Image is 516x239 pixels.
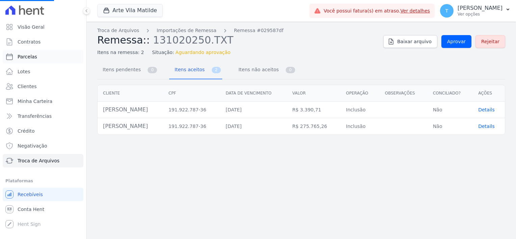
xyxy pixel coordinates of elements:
span: Conta Hent [18,206,44,213]
td: Inclusão [341,118,380,135]
a: Minha Carteira [3,95,83,108]
a: Visão Geral [3,20,83,34]
a: Lotes [3,65,83,78]
a: Contratos [3,35,83,49]
span: Situação: [152,49,174,56]
td: R$ 3.390,71 [287,102,341,118]
span: Clientes [18,83,36,90]
span: Parcelas [18,53,37,60]
span: 0 [148,67,157,73]
a: Details [478,107,495,112]
th: Cliente [98,85,163,102]
td: R$ 275.765,26 [287,118,341,135]
span: Baixar arquivo [397,38,432,45]
th: Data de vencimento [220,85,287,102]
nav: Breadcrumb [97,27,378,34]
a: Itens aceitos 2 [169,61,222,79]
th: Valor [287,85,341,102]
span: Recebíveis [18,191,43,198]
a: Troca de Arquivos [97,27,139,34]
span: 0 [286,67,295,73]
a: Ver detalhes [401,8,430,14]
span: Itens não aceitos [234,63,280,76]
button: T [PERSON_NAME] Ver opções [435,1,516,20]
td: Não [428,102,473,118]
span: translation missing: pt-BR.manager.charges.file_imports.show.table_row.details [478,124,495,129]
span: T [445,8,448,13]
td: [PERSON_NAME] [98,118,163,135]
span: Você possui fatura(s) em atraso. [324,7,430,15]
button: Arte Vila Matilde [97,4,163,17]
td: [DATE] [220,118,287,135]
span: Itens aceitos [171,63,206,76]
a: Crédito [3,124,83,138]
a: Importações de Remessa [157,27,216,34]
a: Baixar arquivo [383,35,437,48]
a: Recebíveis [3,188,83,201]
a: Details [478,124,495,129]
th: Observações [380,85,428,102]
div: Plataformas [5,177,81,185]
th: Conciliado? [428,85,473,102]
td: [DATE] [220,102,287,118]
td: Inclusão [341,102,380,118]
th: Operação [341,85,380,102]
span: Negativação [18,142,47,149]
th: Ações [473,85,505,102]
span: Minha Carteira [18,98,52,105]
th: CPF [163,85,220,102]
a: Itens não aceitos 0 [233,61,296,79]
a: Conta Hent [3,203,83,216]
span: Itens pendentes [99,63,142,76]
td: 191.922.787-36 [163,102,220,118]
span: translation missing: pt-BR.manager.charges.file_imports.show.table_row.details [478,107,495,112]
a: Itens pendentes 0 [97,61,158,79]
span: Troca de Arquivos [18,157,59,164]
span: Lotes [18,68,30,75]
a: Troca de Arquivos [3,154,83,167]
span: Rejeitar [481,38,499,45]
a: Negativação [3,139,83,153]
span: Aprovar [447,38,466,45]
p: Ver opções [458,11,502,17]
span: Contratos [18,38,41,45]
td: 191.922.787-36 [163,118,220,135]
a: Parcelas [3,50,83,63]
a: Clientes [3,80,83,93]
span: Aguardando aprovação [176,49,231,56]
span: Transferências [18,113,52,120]
p: [PERSON_NAME] [458,5,502,11]
span: Crédito [18,128,35,134]
span: Visão Geral [18,24,45,30]
a: Remessa #029587df [234,27,284,34]
td: [PERSON_NAME] [98,102,163,118]
span: Remessa:: [97,34,150,46]
nav: Tab selector [97,61,296,79]
a: Aprovar [441,35,471,48]
span: Itens na remessa: 2 [97,49,144,56]
a: Rejeitar [475,35,505,48]
span: 2 [212,67,221,73]
span: 131020250.TXT [153,33,233,46]
a: Transferências [3,109,83,123]
td: Não [428,118,473,135]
